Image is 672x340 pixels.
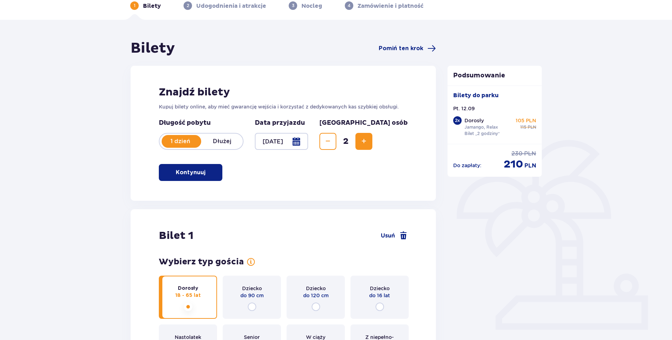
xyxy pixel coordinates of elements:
[511,150,523,158] p: 230
[175,292,201,299] p: 18 - 65 lat
[240,292,264,299] p: do 90 cm
[176,169,205,176] p: Kontynuuj
[464,117,484,124] p: Dorosły
[524,162,536,170] p: PLN
[159,119,244,127] p: Długość pobytu
[131,40,175,57] h1: Bilety
[528,124,536,130] p: PLN
[292,2,294,9] p: 3
[381,232,395,240] span: Usuń
[504,158,523,171] p: 210
[319,119,408,127] p: [GEOGRAPHIC_DATA] osób
[453,92,499,99] p: Bilety do parku
[379,45,423,52] span: Pomiń ten krok
[464,130,500,137] p: Bilet „2 godziny”
[301,2,322,10] p: Nocleg
[303,292,329,299] p: do 120 cm
[255,119,305,127] p: Data przyjazdu
[242,285,262,292] p: Dziecko
[159,164,222,181] button: Kontynuuj
[524,150,536,158] p: PLN
[178,285,198,292] p: Dorosły
[348,2,350,9] p: 4
[381,231,408,240] a: Usuń
[338,136,354,147] span: 2
[201,137,243,145] p: Dłużej
[369,292,390,299] p: do 16 lat
[370,285,390,292] p: Dziecko
[187,2,189,9] p: 2
[464,124,498,130] p: Jamango, Relax
[516,117,536,124] p: 105 PLN
[379,44,436,53] a: Pomiń ten krok
[520,124,526,130] p: 115
[143,2,161,10] p: Bilety
[306,285,326,292] p: Dziecko
[319,133,336,150] button: Decrease
[453,162,481,169] p: Do zapłaty :
[159,103,408,110] p: Kupuj bilety online, aby mieć gwarancję wejścia i korzystać z dedykowanych kas szybkiej obsługi.
[355,133,372,150] button: Increase
[196,2,266,10] p: Udogodnienia i atrakcje
[134,2,136,9] p: 1
[159,86,408,99] h2: Znajdź bilety
[453,116,462,125] div: 2 x
[358,2,424,10] p: Zamówienie i płatność
[453,105,475,112] p: Pt. 12.09
[159,257,244,267] p: Wybierz typ gościa
[160,137,201,145] p: 1 dzień
[448,71,542,80] p: Podsumowanie
[159,229,193,242] p: Bilet 1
